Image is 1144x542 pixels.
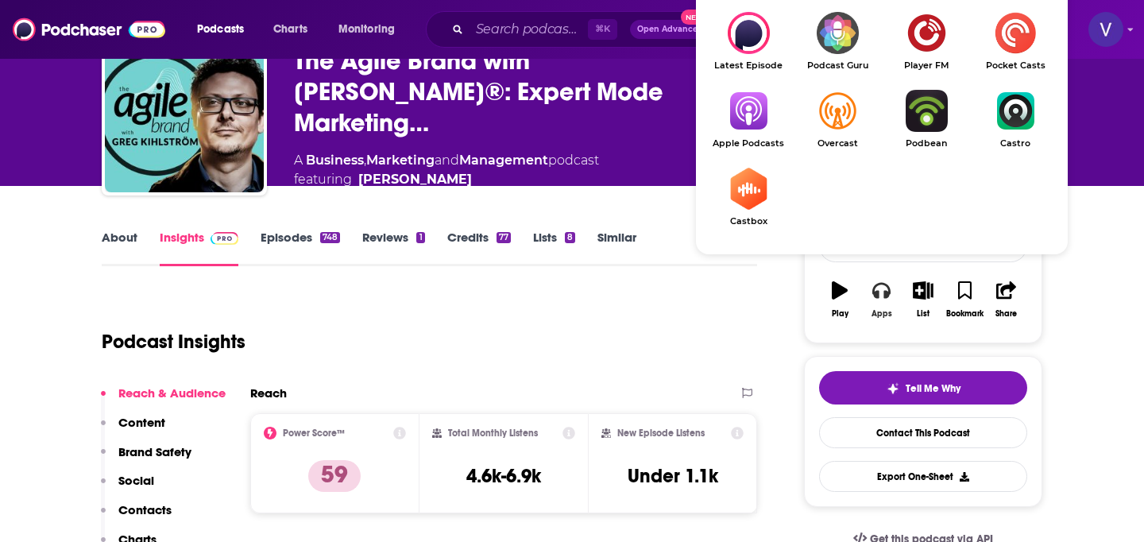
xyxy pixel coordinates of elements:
span: ⌘ K [588,19,617,40]
h3: Under 1.1k [628,464,718,488]
button: Content [101,415,165,444]
div: Apps [872,309,892,319]
span: Apple Podcasts [704,138,793,149]
a: Podcast GuruPodcast Guru [793,12,882,71]
input: Search podcasts, credits, & more... [470,17,588,42]
button: Contacts [101,502,172,532]
span: New [681,10,709,25]
span: Tell Me Why [906,382,960,395]
img: User Profile [1088,12,1123,47]
a: Management [459,153,548,168]
span: featuring [294,170,599,189]
img: The Agile Brand with Greg Kihlström®: Expert Mode Marketing Technology, AI, & CX [105,33,264,192]
span: Monitoring [338,18,395,41]
div: 8 [565,232,575,243]
button: List [902,271,944,328]
div: List [917,309,929,319]
span: Logged in as victoria.wilson [1088,12,1123,47]
span: Castbox [704,216,793,226]
img: Podchaser - Follow, Share and Rate Podcasts [13,14,165,45]
div: Play [832,309,848,319]
p: 59 [308,460,361,492]
img: Podchaser Pro [211,232,238,245]
h1: Podcast Insights [102,330,245,354]
div: Bookmark [946,309,984,319]
button: Play [819,271,860,328]
p: Brand Safety [118,444,191,459]
a: InsightsPodchaser Pro [160,230,238,266]
span: Podcast Guru [793,60,882,71]
a: Similar [597,230,636,266]
h2: Power Score™ [283,428,345,439]
button: Export One-Sheet [819,461,1027,492]
span: Charts [273,18,307,41]
button: open menu [186,17,265,42]
button: Share [986,271,1027,328]
a: Apple PodcastsApple Podcasts [704,90,793,149]
p: Contacts [118,502,172,517]
button: Show profile menu [1088,12,1123,47]
span: , [364,153,366,168]
a: Business [306,153,364,168]
span: Player FM [882,60,971,71]
p: Reach & Audience [118,385,226,401]
h2: Total Monthly Listens [448,428,538,439]
a: CastboxCastbox [704,168,793,226]
button: Open AdvancedNew [630,20,710,39]
a: Marketing [366,153,435,168]
a: OvercastOvercast [793,90,882,149]
span: Open Advanced [637,25,703,33]
a: About [102,230,137,266]
div: Search podcasts, credits, & more... [441,11,739,48]
p: Content [118,415,165,430]
button: Apps [860,271,902,328]
a: Episodes748 [261,230,340,266]
button: Bookmark [944,271,985,328]
span: and [435,153,459,168]
a: PodbeanPodbean [882,90,971,149]
span: Castro [971,138,1060,149]
span: Overcast [793,138,882,149]
a: CastroCastro [971,90,1060,149]
div: The Agile Brand with Greg Kihlström®: Expert Mode Marketing Technology, AI, & CX on Latest Episode [704,12,793,71]
button: Reach & Audience [101,385,226,415]
a: Pocket CastsPocket Casts [971,12,1060,71]
span: Latest Episode [704,60,793,71]
a: Reviews1 [362,230,424,266]
span: Podcasts [197,18,244,41]
h2: Reach [250,385,287,401]
img: tell me why sparkle [887,382,899,395]
div: 748 [320,232,340,243]
div: 77 [497,232,511,243]
a: Charts [263,17,317,42]
div: 1 [416,232,424,243]
button: Social [101,473,154,502]
a: Credits77 [447,230,511,266]
button: tell me why sparkleTell Me Why [819,371,1027,405]
a: Lists8 [533,230,575,266]
h3: 4.6k-6.9k [466,464,541,488]
span: Podbean [882,138,971,149]
a: Contact This Podcast [819,417,1027,448]
p: Social [118,473,154,488]
div: Share [995,309,1017,319]
a: Player FMPlayer FM [882,12,971,71]
button: Brand Safety [101,444,191,474]
a: Greg Kihlström [358,170,472,189]
span: Pocket Casts [971,60,1060,71]
button: open menu [327,17,415,42]
h2: New Episode Listens [617,428,705,439]
div: A podcast [294,151,599,189]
